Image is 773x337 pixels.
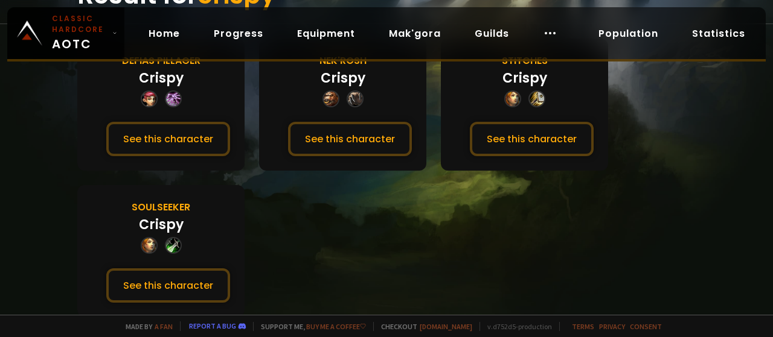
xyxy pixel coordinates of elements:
[572,322,594,331] a: Terms
[204,21,273,46] a: Progress
[189,321,236,330] a: Report a bug
[106,122,230,156] button: See this character
[106,268,230,303] button: See this character
[253,322,366,331] span: Support me,
[630,322,662,331] a: Consent
[306,322,366,331] a: Buy me a coffee
[379,21,451,46] a: Mak'gora
[589,21,668,46] a: Population
[321,68,365,88] div: Crispy
[470,122,594,156] button: See this character
[52,13,107,35] small: Classic Hardcore
[287,21,365,46] a: Equipment
[373,322,472,331] span: Checkout
[139,68,184,88] div: Crispy
[480,322,552,331] span: v. d752d5 - production
[420,322,472,331] a: [DOMAIN_NAME]
[7,7,124,59] a: Classic HardcoreAOTC
[139,215,184,235] div: Crispy
[155,322,173,331] a: a fan
[465,21,519,46] a: Guilds
[502,68,547,88] div: Crispy
[52,13,107,53] span: AOTC
[682,21,755,46] a: Statistics
[139,21,190,46] a: Home
[118,322,173,331] span: Made by
[599,322,625,331] a: Privacy
[288,122,412,156] button: See this character
[132,200,190,215] div: Soulseeker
